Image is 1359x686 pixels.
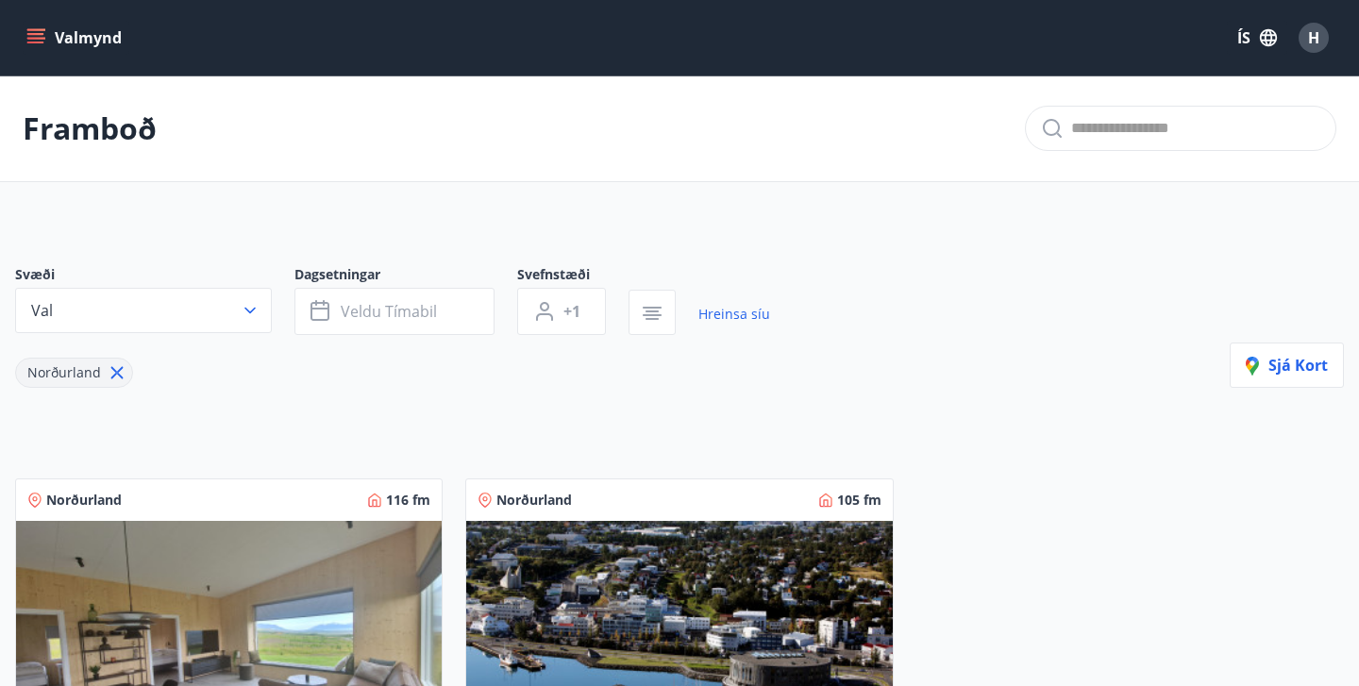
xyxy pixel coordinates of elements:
button: Val [15,288,272,333]
span: Norðurland [27,363,101,381]
div: Norðurland [15,358,133,388]
a: Hreinsa síu [698,293,770,335]
button: menu [23,21,129,55]
span: Sjá kort [1246,355,1328,376]
span: 116 fm [386,491,430,510]
span: Val [31,300,53,321]
span: Norðurland [46,491,122,510]
p: Framboð [23,108,157,149]
span: 105 fm [837,491,881,510]
button: Veldu tímabil [294,288,495,335]
button: ÍS [1227,21,1287,55]
span: Norðurland [496,491,572,510]
button: Sjá kort [1230,343,1344,388]
button: +1 [517,288,606,335]
span: Veldu tímabil [341,301,437,322]
span: H [1308,27,1319,48]
span: Svæði [15,265,294,288]
span: +1 [563,301,580,322]
span: Dagsetningar [294,265,517,288]
span: Svefnstæði [517,265,629,288]
button: H [1291,15,1336,60]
